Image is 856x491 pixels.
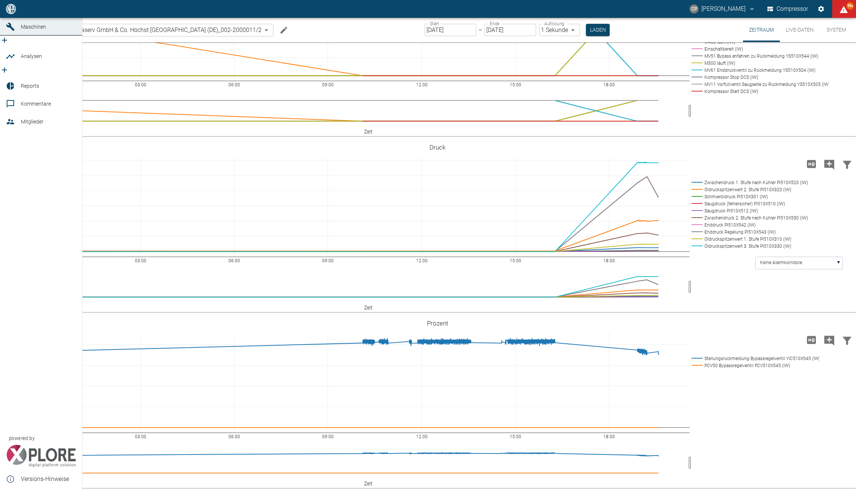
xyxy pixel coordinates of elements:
[820,330,838,350] button: Kommentar hinzufügen
[766,2,810,16] button: Compressor
[780,18,820,42] button: Live-Daten
[425,24,476,36] input: DD.MM.YYYY
[21,119,43,125] span: Mitglieder
[6,445,76,467] img: Xplore Logo
[820,18,853,42] button: System
[838,330,856,350] button: Daten filtern
[846,2,854,10] span: 99+
[688,2,756,16] button: christoph.palm@neuman-esser.com
[21,24,46,30] span: Maschinen
[820,154,838,174] button: Kommentar hinzufügen
[544,20,564,27] label: Auflösung
[5,4,17,14] img: logo
[704,215,808,221] text: Zwischendruck 2. Stufe nach Kühler PI510X530 (IW)
[760,260,802,266] text: Keine Alarmkorridore
[21,53,42,59] span: Analysen
[838,154,856,174] button: Daten filtern
[21,83,39,89] span: Reports
[39,26,262,34] span: 20.00011/2_Infraserv GmbH & Co. Höchst [GEOGRAPHIC_DATA] (DE)_002-2000011/2
[430,20,439,27] label: Start
[27,26,262,35] a: 20.00011/2_Infraserv GmbH & Co. Höchst [GEOGRAPHIC_DATA] (DE)_002-2000011/2
[21,101,51,107] span: Kommentare
[479,26,482,34] p: –
[743,18,780,42] button: Zeitraum
[276,23,291,38] button: Machine bearbeiten
[814,2,828,16] button: Einstellungen
[490,20,499,27] label: Ende
[704,180,808,185] text: Zwischendruck 1. Stufe nach Kühler PI510X520 (IW)
[9,435,35,442] span: powered by
[690,4,698,13] div: CP
[586,24,610,36] button: Laden
[802,160,820,167] span: Hohe Auflösung
[802,336,820,343] span: Hohe Auflösung
[21,475,76,484] span: Versions-Hinweise
[539,24,580,36] div: 1 Sekunde
[484,24,536,36] input: DD.MM.YYYY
